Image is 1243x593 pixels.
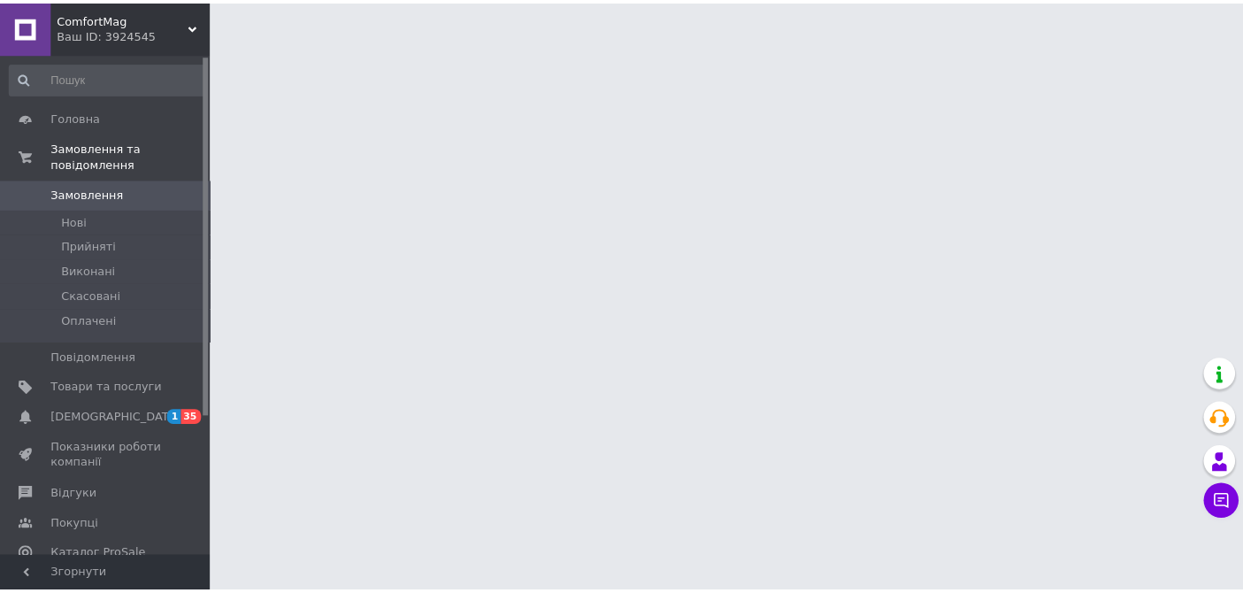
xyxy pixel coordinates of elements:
[51,548,147,564] span: Каталог ProSale
[51,350,137,366] span: Повідомлення
[169,411,183,426] span: 1
[51,518,99,534] span: Покупці
[62,239,117,255] span: Прийняті
[9,62,209,94] input: Пошук
[51,411,182,427] span: [DEMOGRAPHIC_DATA]
[62,214,88,230] span: Нові
[51,110,101,126] span: Головна
[51,140,212,172] span: Замовлення та повідомлення
[62,289,122,304] span: Скасовані
[58,11,190,27] span: ComfortMag
[183,411,203,426] span: 35
[62,314,118,330] span: Оплачені
[51,441,164,473] span: Показники роботи компанії
[58,27,212,42] div: Ваш ID: 3924545
[51,187,125,203] span: Замовлення
[62,264,117,280] span: Виконані
[51,488,97,504] span: Відгуки
[51,381,164,397] span: Товари та послуги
